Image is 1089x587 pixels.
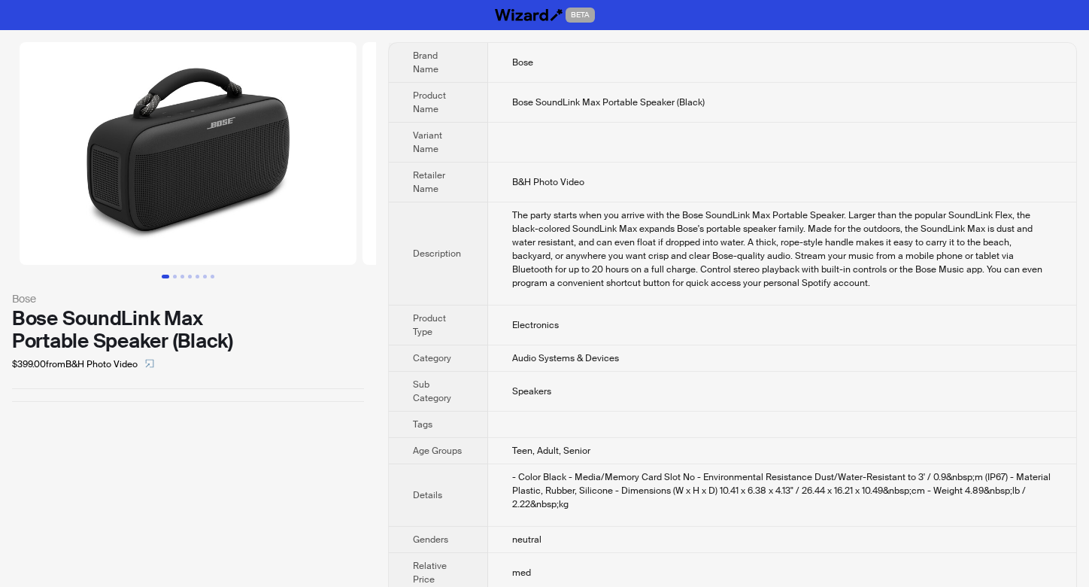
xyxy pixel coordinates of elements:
[413,312,446,338] span: Product Type
[203,275,207,278] button: Go to slide 6
[512,352,619,364] span: Audio Systems & Devices
[512,534,541,546] span: neutral
[362,42,699,265] img: Bose SoundLink Max Portable Speaker (Black) image 2
[413,379,451,404] span: Sub Category
[512,567,531,579] span: med
[512,176,584,188] span: B&H Photo Video
[188,275,192,278] button: Go to slide 4
[413,534,448,546] span: Genders
[413,489,442,501] span: Details
[512,56,533,68] span: Bose
[12,290,364,307] div: Bose
[413,50,438,75] span: Brand Name
[162,275,169,278] button: Go to slide 1
[413,352,451,364] span: Category
[12,307,364,352] div: Bose SoundLink Max Portable Speaker (Black)
[512,208,1052,290] div: The party starts when you arrive with the Bose SoundLink Max Portable Speaker. Larger than the po...
[413,169,445,195] span: Retailer Name
[12,352,364,376] div: $399.00 from B&H Photo Video
[566,8,595,23] span: BETA
[145,359,154,368] span: select
[512,470,1052,511] div: - Color Black - Media/Memory Card Slot No - Environmental Resistance Dust/Water-Resistant to 3' /...
[413,418,432,430] span: Tags
[512,445,590,457] span: Teen, Adult, Senior
[413,248,461,260] span: Description
[196,275,199,278] button: Go to slide 5
[413,445,462,457] span: Age Groups
[512,319,559,331] span: Electronics
[180,275,184,278] button: Go to slide 3
[211,275,214,278] button: Go to slide 7
[413,90,446,115] span: Product Name
[512,385,551,397] span: Speakers
[413,560,447,585] span: Relative Price
[512,96,705,108] span: Bose SoundLink Max Portable Speaker (Black)
[413,129,442,155] span: Variant Name
[173,275,177,278] button: Go to slide 2
[20,42,356,265] img: Bose SoundLink Max Portable Speaker (Black) image 1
